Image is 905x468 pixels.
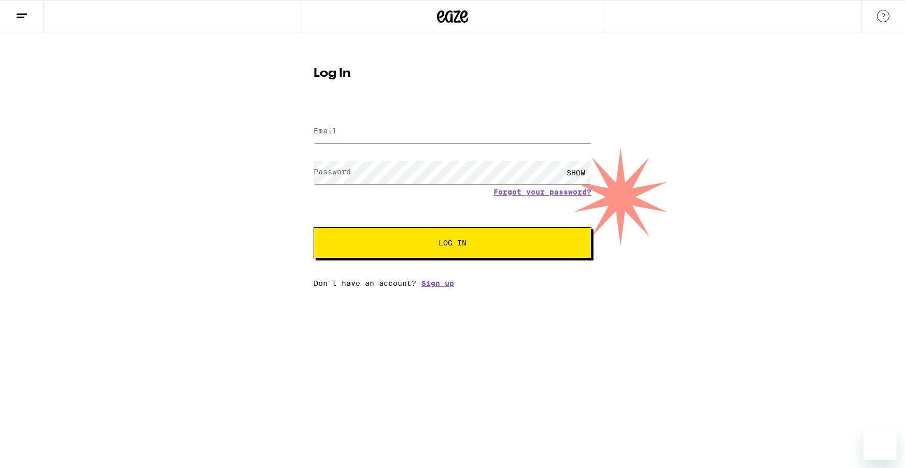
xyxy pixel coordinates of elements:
[314,67,591,80] h1: Log In
[314,168,351,176] label: Password
[314,127,337,135] label: Email
[493,188,591,196] a: Forgot your password?
[864,426,897,460] iframe: Button to launch messaging window
[421,279,454,287] a: Sign up
[314,120,591,143] input: Email
[314,227,591,258] button: Log In
[314,279,591,287] div: Don't have an account?
[439,239,466,246] span: Log In
[560,161,591,184] div: SHOW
